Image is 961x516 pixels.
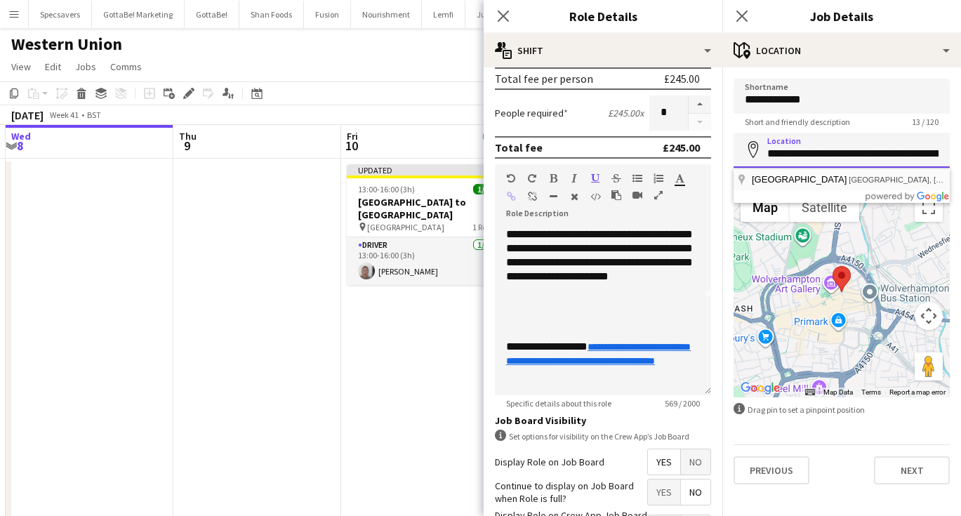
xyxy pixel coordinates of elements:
[495,107,568,119] label: People required
[632,190,642,201] button: Insert video
[347,130,358,143] span: Fri
[548,191,558,202] button: Horizontal Line
[548,173,558,184] button: Bold
[889,388,946,396] a: Report a map error
[11,60,31,73] span: View
[9,138,31,154] span: 8
[506,173,516,184] button: Undo
[823,388,853,397] button: Map Data
[351,1,422,28] button: Nourishment
[347,237,504,285] app-card-role: Driver1/113:00-16:00 (3h)[PERSON_NAME]
[611,190,621,201] button: Paste as plain text
[874,456,950,484] button: Next
[495,479,647,505] label: Continue to display on Job Board when Role is full?
[734,403,950,416] div: Drag pin to set a pinpoint position
[495,398,623,409] span: Specific details about this role
[681,479,710,505] span: No
[861,388,881,396] a: Terms (opens in new tab)
[495,414,711,427] h3: Job Board Visibility
[527,191,537,202] button: Unlink
[367,222,444,232] span: [GEOGRAPHIC_DATA]
[752,174,849,185] span: [GEOGRAPHIC_DATA]
[590,173,600,184] button: Underline
[675,173,684,184] button: Text Color
[737,379,783,397] a: Open this area in Google Maps (opens a new window)
[358,184,415,194] span: 13:00-16:00 (3h)
[915,352,943,381] button: Drag Pegman onto the map to open Street View
[722,34,961,67] div: Location
[495,140,543,154] div: Total fee
[110,60,142,73] span: Comms
[915,194,943,222] button: Toggle fullscreen view
[495,430,711,443] div: Set options for visibility on the Crew App’s Job Board
[105,58,147,76] a: Comms
[185,1,239,28] button: GottaBe!
[495,72,593,86] div: Total fee per person
[483,131,503,142] span: 1/1
[45,60,61,73] span: Edit
[92,1,185,28] button: GottaBe! Marketing
[741,194,790,222] button: Show street map
[495,456,604,468] label: Display Role on Job Board
[11,108,44,122] div: [DATE]
[790,194,859,222] button: Show satellite imagery
[239,1,304,28] button: Shan Foods
[569,191,579,202] button: Clear Formatting
[648,479,680,505] span: Yes
[654,398,711,409] span: 569 / 2000
[648,449,680,475] span: Yes
[527,173,537,184] button: Redo
[484,34,722,67] div: Shift
[734,456,809,484] button: Previous
[611,173,621,184] button: Strikethrough
[46,110,81,120] span: Week 41
[632,173,642,184] button: Unordered List
[345,138,358,154] span: 10
[664,72,700,86] div: £245.00
[304,1,351,28] button: Fusion
[473,184,493,194] span: 1/1
[6,58,37,76] a: View
[722,7,961,25] h3: Job Details
[11,130,31,143] span: Wed
[347,164,504,176] div: Updated
[347,164,504,285] app-job-card: Updated13:00-16:00 (3h)1/1[GEOGRAPHIC_DATA] to [GEOGRAPHIC_DATA] [GEOGRAPHIC_DATA]1 RoleDriver1/1...
[569,173,579,184] button: Italic
[737,379,783,397] img: Google
[39,58,67,76] a: Edit
[87,110,101,120] div: BST
[484,7,722,25] h3: Role Details
[734,117,861,127] span: Short and friendly description
[422,1,465,28] button: Lemfi
[608,107,644,119] div: £245.00 x
[29,1,92,28] button: Specsavers
[901,117,950,127] span: 13 / 120
[69,58,102,76] a: Jobs
[177,138,197,154] span: 9
[347,196,504,221] h3: [GEOGRAPHIC_DATA] to [GEOGRAPHIC_DATA]
[654,173,663,184] button: Ordered List
[681,449,710,475] span: No
[805,388,815,397] button: Keyboard shortcuts
[465,1,514,28] button: Jumbo
[590,191,600,202] button: HTML Code
[472,222,493,232] span: 1 Role
[654,190,663,201] button: Fullscreen
[179,130,197,143] span: Thu
[689,95,711,114] button: Increase
[75,60,96,73] span: Jobs
[11,34,122,55] h1: Western Union
[663,140,700,154] div: £245.00
[915,302,943,330] button: Map camera controls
